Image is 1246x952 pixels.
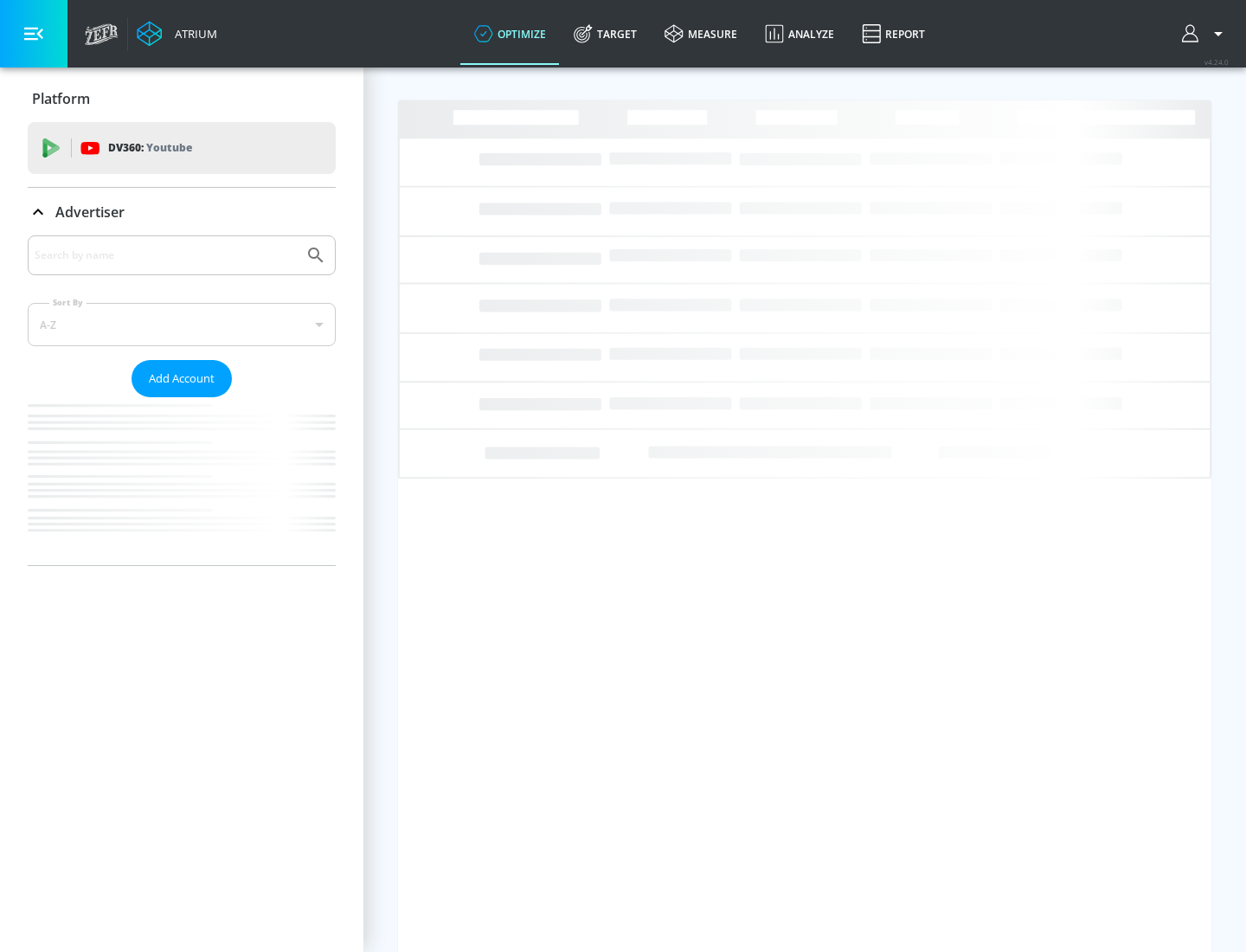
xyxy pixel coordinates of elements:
a: optimize [460,3,560,65]
a: Target [560,3,651,65]
span: v 4.24.0 [1204,57,1229,67]
span: Add Account [149,369,215,389]
a: Atrium [137,21,217,47]
nav: list of Advertiser [28,397,336,565]
a: measure [651,3,751,65]
div: DV360: Youtube [28,122,336,174]
p: Youtube [146,138,192,157]
div: A-Z [28,303,336,346]
div: Advertiser [28,235,336,565]
input: Search by name [35,244,297,267]
div: Atrium [168,26,217,42]
p: Platform [32,89,90,108]
div: Advertiser [28,188,336,236]
label: Sort By [49,297,87,308]
p: Advertiser [55,203,125,222]
div: Platform [28,74,336,123]
a: Analyze [751,3,848,65]
button: Add Account [132,360,232,397]
a: Report [848,3,939,65]
p: DV360: [108,138,192,158]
